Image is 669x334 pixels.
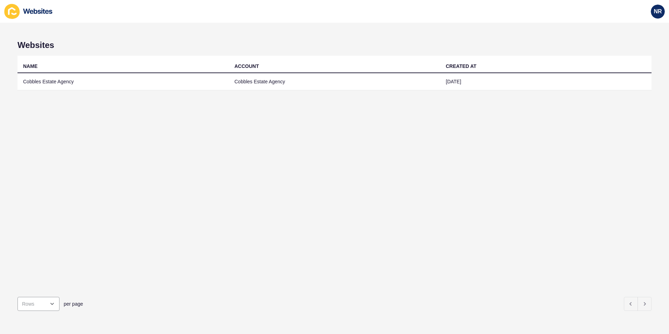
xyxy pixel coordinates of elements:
div: open menu [17,297,59,311]
td: Cobbles Estate Agency [229,73,440,90]
td: [DATE] [440,73,652,90]
div: CREATED AT [446,63,477,70]
h1: Websites [17,40,652,50]
span: NR [654,8,662,15]
span: per page [64,300,83,307]
td: Cobbles Estate Agency [17,73,229,90]
div: NAME [23,63,37,70]
div: ACCOUNT [234,63,259,70]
